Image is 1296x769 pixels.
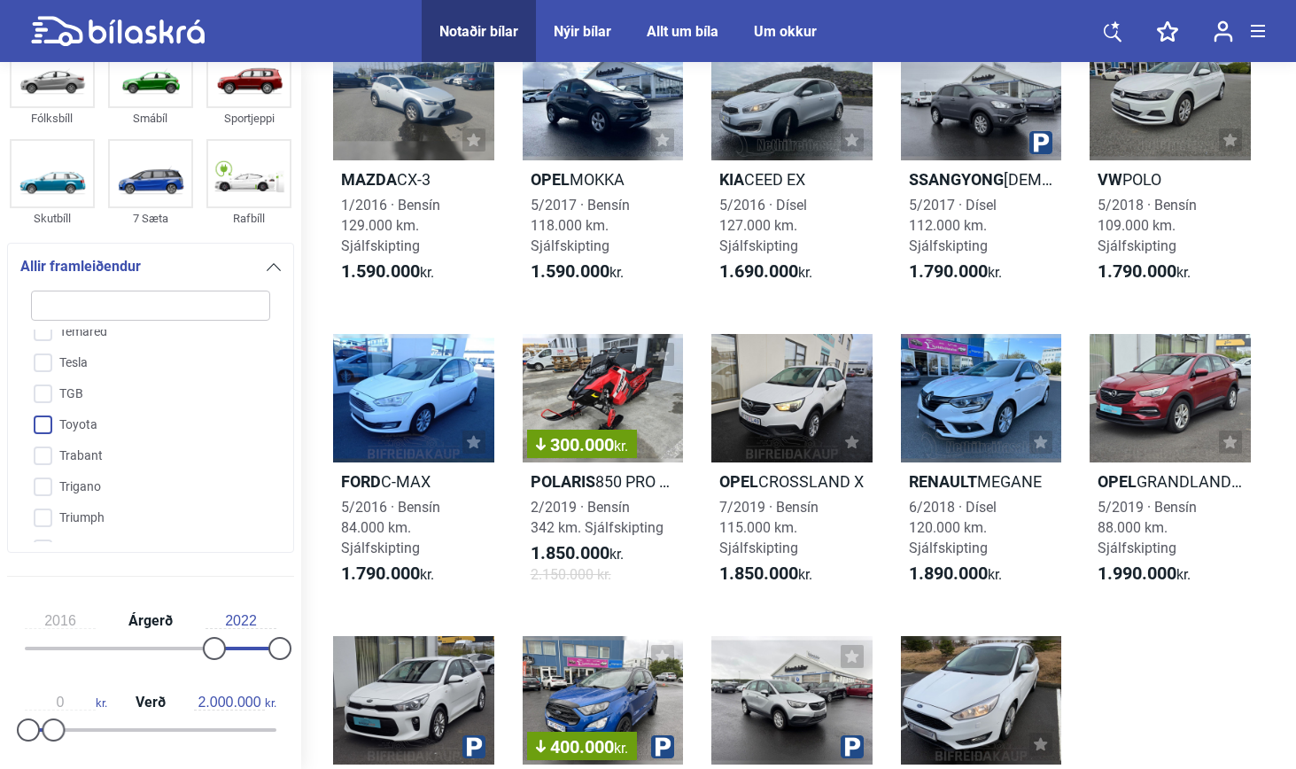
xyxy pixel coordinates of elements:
a: 300.000kr.Polaris850 PRO RMK 155 PIDD AXYS2/2019 · Bensín342 km. Sjálfskipting1.850.000kr.2.150.0... [523,334,684,601]
h2: [DEMOGRAPHIC_DATA] [901,169,1062,190]
span: kr. [194,695,276,711]
span: 1/2016 · Bensín 129.000 km. Sjálfskipting [341,197,440,254]
span: 5/2017 · Dísel 112.000 km. Sjálfskipting [909,197,997,254]
span: kr. [909,261,1002,283]
span: 5/2019 · Bensín 88.000 km. Sjálfskipting [1098,499,1197,556]
h2: CEED EX [711,169,873,190]
b: Ssangyong [909,170,1004,189]
span: 7/2019 · Bensín 115.000 km. Sjálfskipting [719,499,819,556]
a: Notaðir bílar [439,23,518,40]
span: kr. [614,438,628,454]
span: 5/2017 · Bensín 118.000 km. Sjálfskipting [531,197,630,254]
span: kr. [719,563,812,585]
span: 6/2018 · Dísel 120.000 km. Sjálfskipting [909,499,997,556]
span: 300.000 [536,436,628,454]
span: kr. [1098,261,1191,283]
b: Ford [341,472,381,491]
a: VWPOLO5/2018 · Bensín109.000 km. Sjálfskipting1.790.000kr. [1090,31,1251,298]
div: Smábíl [108,108,193,128]
div: Skutbíll [10,208,95,229]
span: Verð [131,695,170,710]
span: 5/2018 · Bensín 109.000 km. Sjálfskipting [1098,197,1197,254]
b: 1.990.000 [1098,563,1176,584]
img: parking.png [462,735,485,758]
h2: 850 PRO RMK 155 PIDD AXYS [523,471,684,492]
div: Fólksbíll [10,108,95,128]
a: Nýir bílar [554,23,611,40]
a: OpelGRANDLAND X5/2019 · Bensín88.000 km. Sjálfskipting1.990.000kr. [1090,334,1251,601]
span: kr. [531,261,624,283]
h2: CX-3 [333,169,494,190]
span: kr. [909,563,1002,585]
b: 1.850.000 [719,563,798,584]
b: 1.790.000 [341,563,420,584]
a: Ssangyong[DEMOGRAPHIC_DATA]5/2017 · Dísel112.000 km. Sjálfskipting1.790.000kr. [901,31,1062,298]
div: 7 Sæta [108,208,193,229]
a: MazdaCX-31/2016 · Bensín129.000 km. Sjálfskipting1.590.000kr. [333,31,494,298]
b: 1.590.000 [531,260,609,282]
img: user-login.svg [1214,20,1233,43]
h2: C-MAX [333,471,494,492]
span: 400.000 [536,738,628,756]
span: 2/2019 · Bensín 342 km. Sjálfskipting [531,499,664,536]
b: 1.850.000 [531,542,609,563]
a: Um okkur [754,23,817,40]
a: OpelMOKKA5/2017 · Bensín118.000 km. Sjálfskipting1.590.000kr. [523,31,684,298]
span: kr. [341,261,434,283]
a: RenaultMEGANE6/2018 · Dísel120.000 km. Sjálfskipting1.890.000kr. [901,334,1062,601]
a: Allt um bíla [647,23,718,40]
h2: MEGANE [901,471,1062,492]
h2: CROSSLAND X [711,471,873,492]
h2: POLO [1090,169,1251,190]
a: OpelCROSSLAND X7/2019 · Bensín115.000 km. Sjálfskipting1.850.000kr. [711,334,873,601]
b: Opel [531,170,570,189]
span: 5/2016 · Dísel 127.000 km. Sjálfskipting [719,197,807,254]
b: 1.590.000 [341,260,420,282]
span: kr. [25,695,107,711]
b: Renault [909,472,977,491]
h2: MOKKA [523,169,684,190]
span: 2.150.000 kr. [531,564,611,585]
div: Rafbíll [206,208,291,229]
b: Kia [719,170,744,189]
span: kr. [341,563,434,585]
span: Árgerð [124,614,177,628]
span: kr. [1098,563,1191,585]
h2: GRANDLAND X [1090,471,1251,492]
b: 1.690.000 [719,260,798,282]
span: kr. [531,543,624,564]
img: parking.png [841,735,864,758]
img: parking.png [651,735,674,758]
img: parking.png [1029,131,1052,154]
b: Polaris [531,472,595,491]
b: 1.790.000 [909,260,988,282]
a: FordC-MAX5/2016 · Bensín84.000 km. Sjálfskipting1.790.000kr. [333,334,494,601]
a: KiaCEED EX5/2016 · Dísel127.000 km. Sjálfskipting1.690.000kr. [711,31,873,298]
b: VW [1098,170,1122,189]
b: Mazda [341,170,397,189]
b: Opel [1098,472,1137,491]
span: Allir framleiðendur [20,254,141,279]
div: Sportjeppi [206,108,291,128]
span: kr. [614,740,628,757]
span: 5/2016 · Bensín 84.000 km. Sjálfskipting [341,499,440,556]
b: Opel [719,472,758,491]
b: 1.790.000 [1098,260,1176,282]
span: kr. [719,261,812,283]
b: 1.890.000 [909,563,988,584]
